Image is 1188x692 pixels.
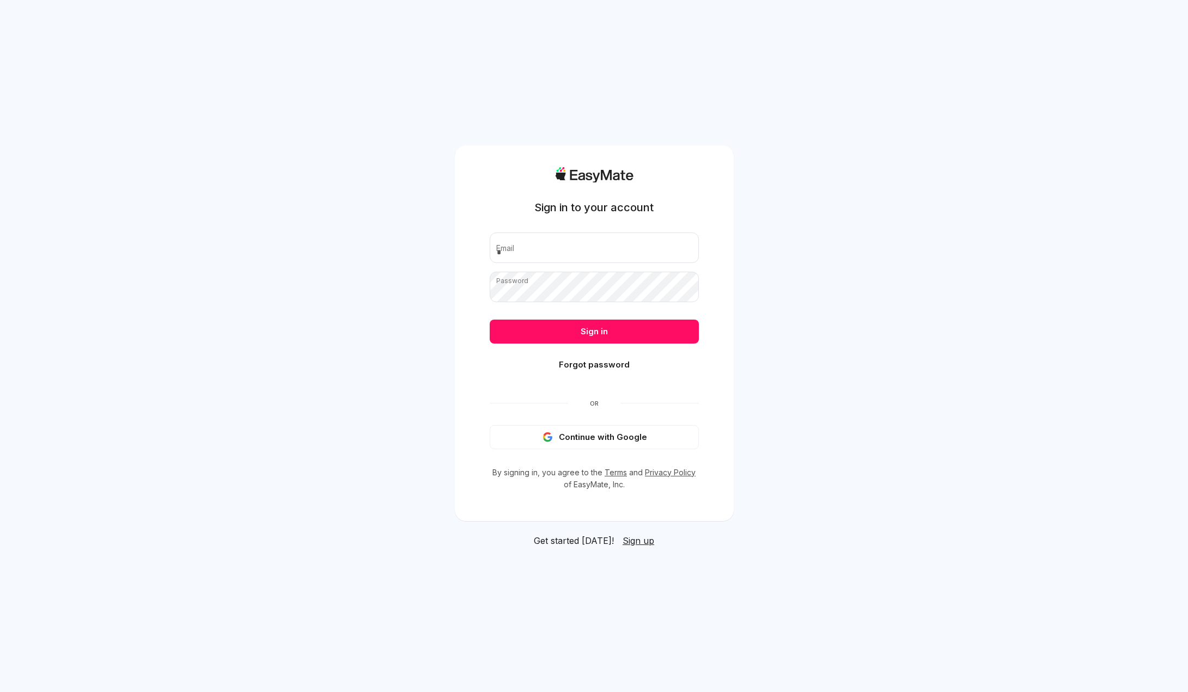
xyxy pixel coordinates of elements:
[490,467,699,491] p: By signing in, you agree to the and of EasyMate, Inc.
[605,468,627,477] a: Terms
[534,200,654,215] h1: Sign in to your account
[645,468,696,477] a: Privacy Policy
[568,399,620,408] span: Or
[623,535,654,546] span: Sign up
[490,353,699,377] button: Forgot password
[623,534,654,547] a: Sign up
[490,425,699,449] button: Continue with Google
[490,320,699,344] button: Sign in
[534,534,614,547] span: Get started [DATE]!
